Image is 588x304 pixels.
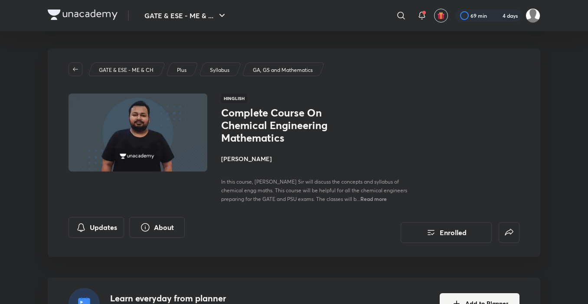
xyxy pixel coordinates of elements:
[221,107,363,144] h1: Complete Course On Chemical Engineering Mathematics
[221,154,415,163] h4: [PERSON_NAME]
[434,9,448,23] button: avatar
[526,8,540,23] img: pradhap B
[139,7,232,24] button: GATE & ESE - ME & ...
[177,66,186,74] p: Plus
[253,66,313,74] p: GA, GS and Mathematics
[67,93,209,172] img: Thumbnail
[176,66,188,74] a: Plus
[98,66,155,74] a: GATE & ESE - ME & CH
[99,66,154,74] p: GATE & ESE - ME & CH
[492,11,501,20] img: streak
[210,66,229,74] p: Syllabus
[48,10,118,22] a: Company Logo
[360,195,387,202] span: Read more
[252,66,314,74] a: GA, GS and Mathematics
[401,222,492,243] button: Enrolled
[221,178,407,202] span: In this course, [PERSON_NAME] Sir will discuss the concepts and syllabus of chemical engg maths. ...
[499,222,519,243] button: false
[129,217,185,238] button: About
[209,66,231,74] a: Syllabus
[437,12,445,19] img: avatar
[221,94,247,103] span: Hinglish
[69,217,124,238] button: Updates
[48,10,118,20] img: Company Logo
